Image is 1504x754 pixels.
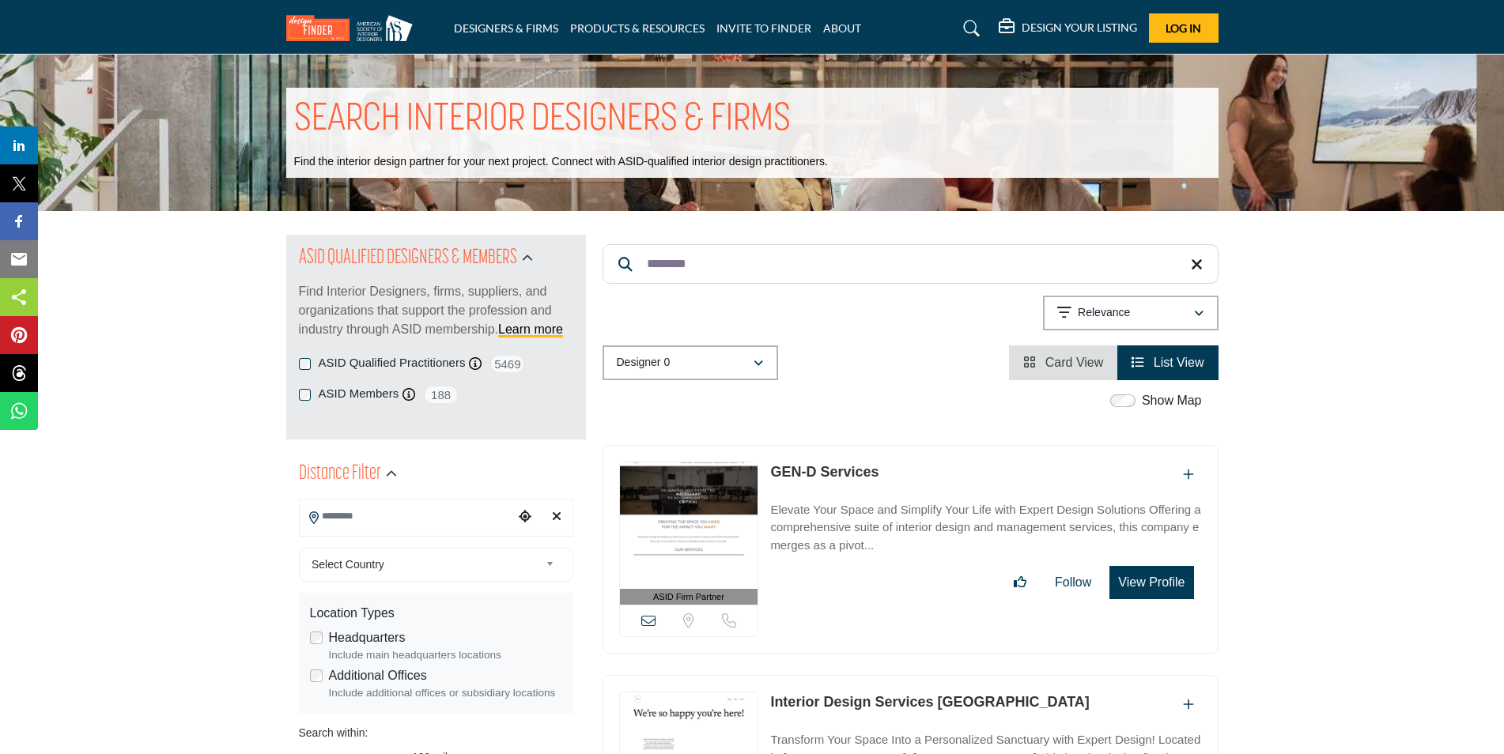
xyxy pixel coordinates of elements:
[1117,345,1218,380] li: List View
[770,462,879,483] p: GEN-D Services
[300,501,513,532] input: Search Location
[948,16,990,41] a: Search
[299,358,311,370] input: ASID Qualified Practitioners checkbox
[1045,567,1102,598] button: Follow
[299,389,311,401] input: ASID Members checkbox
[423,385,459,405] span: 188
[1166,21,1201,35] span: Log In
[498,322,563,336] a: Learn more
[1009,345,1117,380] li: Card View
[770,692,1089,713] p: Interior Design Services Union NJ
[1043,296,1219,330] button: Relevance
[1154,356,1204,369] span: List View
[294,154,828,170] p: Find the interior design partner for your next project. Connect with ASID-qualified interior desi...
[1183,698,1194,711] a: Add To List
[513,500,537,534] div: Choose your current location
[770,694,1089,710] a: Interior Design Services [GEOGRAPHIC_DATA]
[299,282,573,339] p: Find Interior Designers, firms, suppliers, and organizations that support the profession and indu...
[1045,356,1104,369] span: Card View
[570,21,705,35] a: PRODUCTS & RESOURCES
[329,685,562,701] div: Include additional offices or subsidiary locations
[617,355,671,371] p: Designer 0
[1149,13,1219,43] button: Log In
[299,725,573,741] div: Search within:
[603,345,778,380] button: Designer 0
[653,590,724,604] span: ASID Firm Partner
[286,15,421,41] img: Site Logo
[620,462,758,589] img: GEN-D Services
[770,501,1201,555] p: Elevate Your Space and Simplify Your Life with Expert Design Solutions Offering a comprehensive s...
[312,555,539,574] span: Select Country
[329,666,427,685] label: Additional Offices
[319,385,399,403] label: ASID Members
[294,96,791,145] h1: SEARCH INTERIOR DESIGNERS & FIRMS
[319,354,466,372] label: ASID Qualified Practitioners
[329,628,406,647] label: Headquarters
[620,462,758,605] a: ASID Firm Partner
[299,460,381,488] h2: Distance Filter
[489,354,525,374] span: 5469
[1109,566,1193,599] button: View Profile
[454,21,558,35] a: DESIGNERS & FIRMS
[1142,391,1202,410] label: Show Map
[310,604,562,623] div: Location Types
[770,492,1201,555] a: Elevate Your Space and Simplify Your Life with Expert Design Solutions Offering a comprehensive s...
[299,244,517,273] h2: ASID QUALIFIED DESIGNERS & MEMBERS
[1023,356,1103,369] a: View Card
[770,464,879,480] a: GEN-D Services
[1132,356,1204,369] a: View List
[329,647,562,663] div: Include main headquarters locations
[603,244,1219,284] input: Search Keyword
[1183,468,1194,481] a: Add To List
[823,21,861,35] a: ABOUT
[999,19,1137,38] div: DESIGN YOUR LISTING
[1003,567,1037,598] button: Like listing
[1078,305,1130,321] p: Relevance
[1022,21,1137,35] h5: DESIGN YOUR LISTING
[545,500,569,534] div: Clear search location
[716,21,811,35] a: INVITE TO FINDER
